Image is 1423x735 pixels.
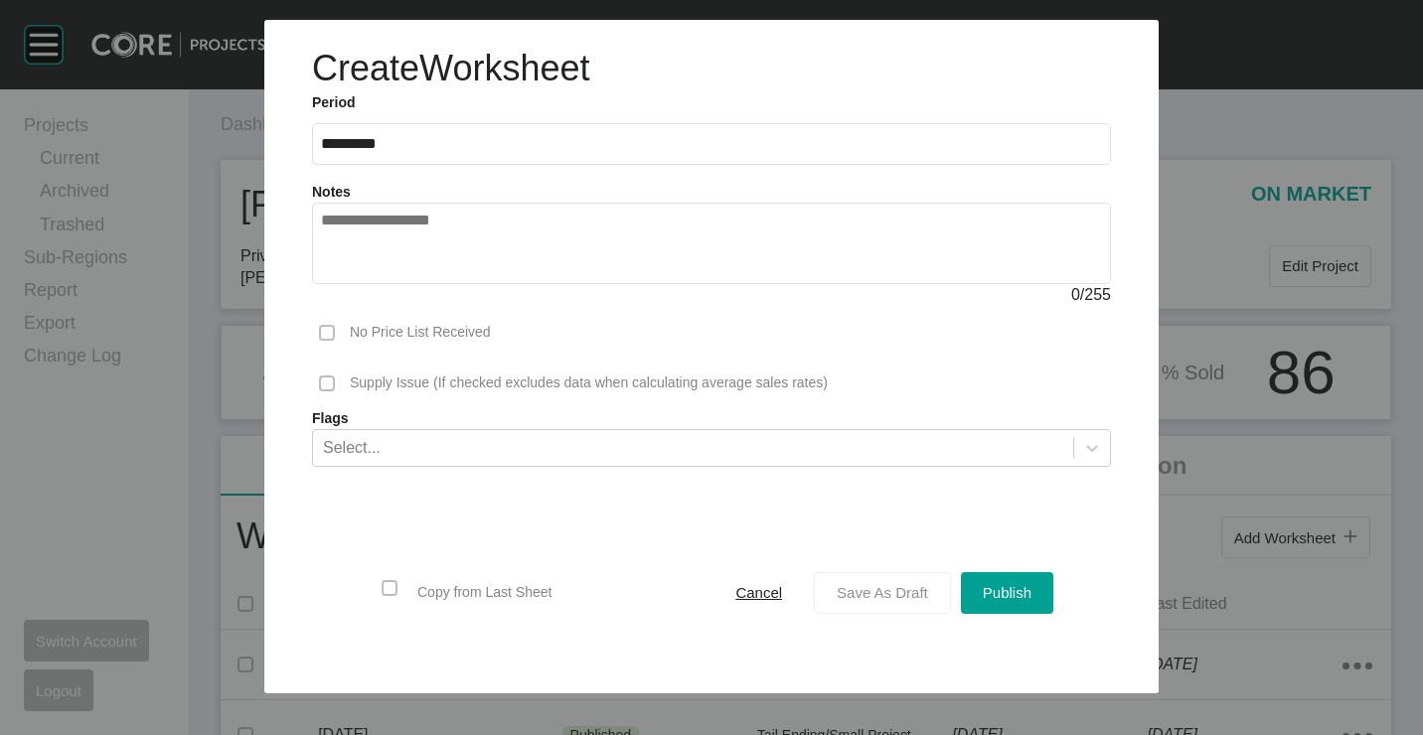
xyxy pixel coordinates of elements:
[312,284,1111,306] div: / 255
[312,409,1111,429] label: Flags
[417,583,552,603] p: Copy from Last Sheet
[323,436,381,458] div: Select...
[312,93,1111,113] label: Period
[837,584,928,601] span: Save As Draft
[814,572,951,614] button: Save As Draft
[983,584,1031,601] span: Publish
[735,584,782,601] span: Cancel
[312,44,589,93] h1: Create Worksheet
[350,323,491,343] p: No Price List Received
[961,572,1053,614] button: Publish
[350,373,828,393] p: Supply Issue (If checked excludes data when calculating average sales rates)
[1071,286,1080,303] span: 0
[713,572,804,614] button: Cancel
[312,184,351,200] label: Notes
